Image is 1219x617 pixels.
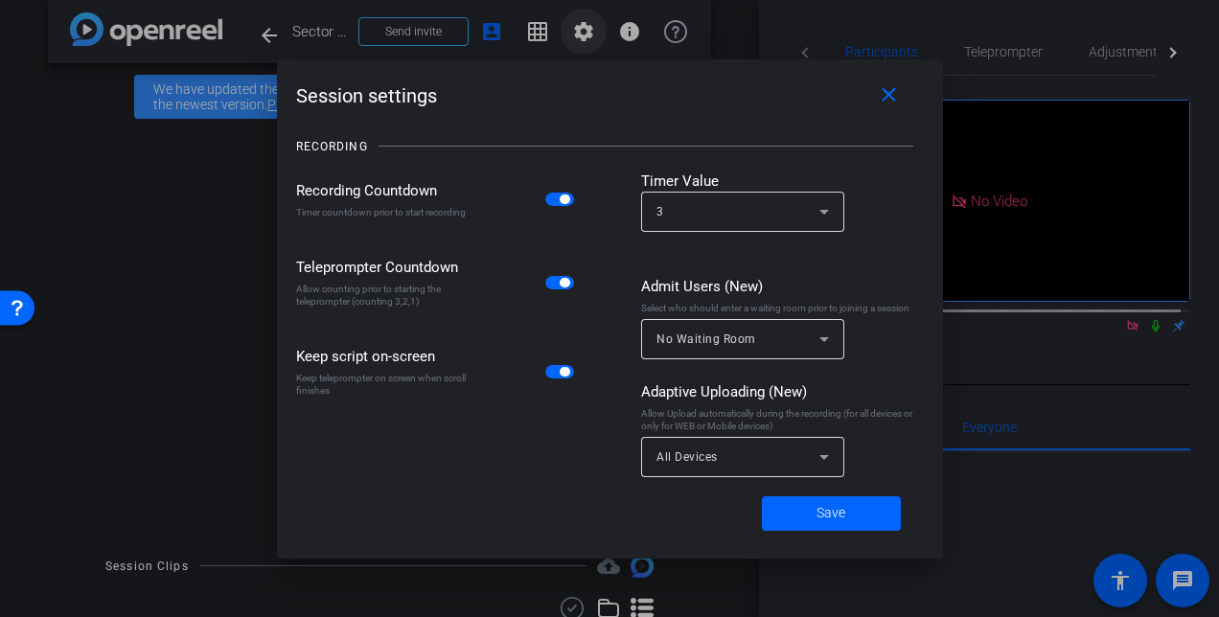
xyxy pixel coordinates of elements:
[641,407,924,432] div: Allow Upload automatically during the recording (for all devices or only for WEB or Mobile devices)
[656,332,756,346] span: No Waiting Room
[762,496,901,531] button: Save
[641,302,924,314] div: Select who should enter a waiting room prior to joining a session
[296,283,473,308] div: Allow counting prior to starting the teleprompter (counting 3,2,1)
[296,372,473,397] div: Keep teleprompter on screen when scroll finishes
[877,83,901,107] mat-icon: close
[296,137,368,156] div: RECORDING
[296,346,473,367] div: Keep script on-screen
[641,381,924,402] div: Adaptive Uploading (New)
[296,257,473,278] div: Teleprompter Countdown
[296,206,473,218] div: Timer countdown prior to start recording
[296,123,924,171] openreel-title-line: RECORDING
[656,205,664,218] span: 3
[641,171,924,192] div: Timer Value
[296,180,473,201] div: Recording Countdown
[656,450,718,464] span: All Devices
[296,79,924,113] div: Session settings
[816,503,845,523] span: Save
[641,276,924,297] div: Admit Users (New)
